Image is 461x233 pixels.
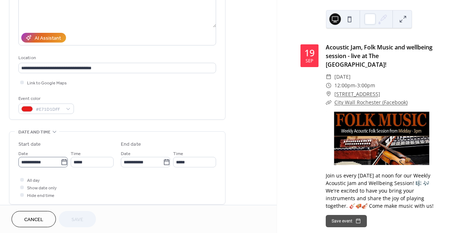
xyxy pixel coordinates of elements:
[326,172,438,210] div: Join us every [DATE] at noon for our Weekly Acoustic Jam and Wellbeing Session! 🎼 🎶 We're excited...
[18,54,215,62] div: Location
[306,59,313,63] div: Sep
[173,150,183,158] span: Time
[27,184,57,192] span: Show date only
[357,81,375,90] span: 3:00pm
[334,81,355,90] span: 12:00pm
[12,211,56,227] button: Cancel
[36,106,62,113] span: #E71D1DFF
[27,177,40,184] span: All day
[326,215,367,227] button: Save event
[18,141,41,148] div: Start date
[18,150,28,158] span: Date
[21,33,66,43] button: AI Assistant
[35,35,61,42] div: AI Assistant
[121,141,141,148] div: End date
[18,128,51,136] span: Date and time
[355,81,357,90] span: -
[71,150,81,158] span: Time
[18,95,73,102] div: Event color
[27,79,67,87] span: Link to Google Maps
[304,48,315,57] div: 19
[121,150,131,158] span: Date
[334,99,408,106] a: City Wall Rochester (Facebook)
[326,90,332,98] div: ​
[334,90,380,98] a: [STREET_ADDRESS]
[24,216,43,224] span: Cancel
[334,72,351,81] span: [DATE]
[326,43,433,69] a: Acoustic Jam, Folk Music and wellbeing session - live at The [GEOGRAPHIC_DATA]!
[27,192,54,199] span: Hide end time
[326,81,332,90] div: ​
[326,72,332,81] div: ​
[326,98,332,107] div: ​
